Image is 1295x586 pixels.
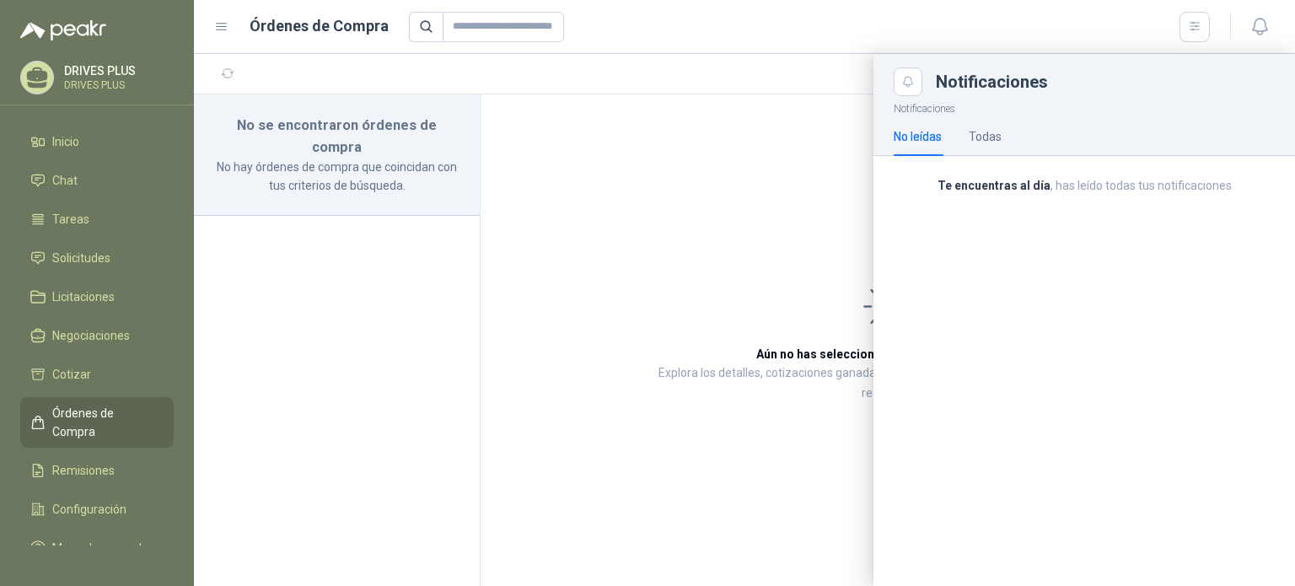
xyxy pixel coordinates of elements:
a: Negociaciones [20,320,174,352]
span: Inicio [52,132,79,151]
span: Órdenes de Compra [52,404,158,441]
a: Solicitudes [20,242,174,274]
a: Manuales y ayuda [20,532,174,564]
a: Tareas [20,203,174,235]
a: Chat [20,164,174,196]
p: DRIVES PLUS [64,80,169,90]
span: Manuales y ayuda [52,539,148,557]
span: Remisiones [52,461,115,480]
h1: Órdenes de Compra [250,14,389,38]
span: Cotizar [52,365,91,384]
span: Configuración [52,500,126,519]
span: Licitaciones [52,288,115,306]
span: Negociaciones [52,326,130,345]
button: Close [894,67,922,96]
div: No leídas [894,127,942,146]
a: Configuración [20,493,174,525]
div: Todas [969,127,1002,146]
div: Notificaciones [936,73,1275,90]
img: Logo peakr [20,20,106,40]
a: Inicio [20,126,174,158]
span: Chat [52,171,78,190]
span: Solicitudes [52,249,110,267]
a: Remisiones [20,454,174,487]
a: Cotizar [20,358,174,390]
a: Licitaciones [20,281,174,313]
span: Tareas [52,210,89,228]
p: DRIVES PLUS [64,65,169,77]
p: Notificaciones [873,96,1295,117]
p: , has leído todas tus notificaciones [894,176,1275,195]
b: Te encuentras al día [938,179,1051,192]
a: Órdenes de Compra [20,397,174,448]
